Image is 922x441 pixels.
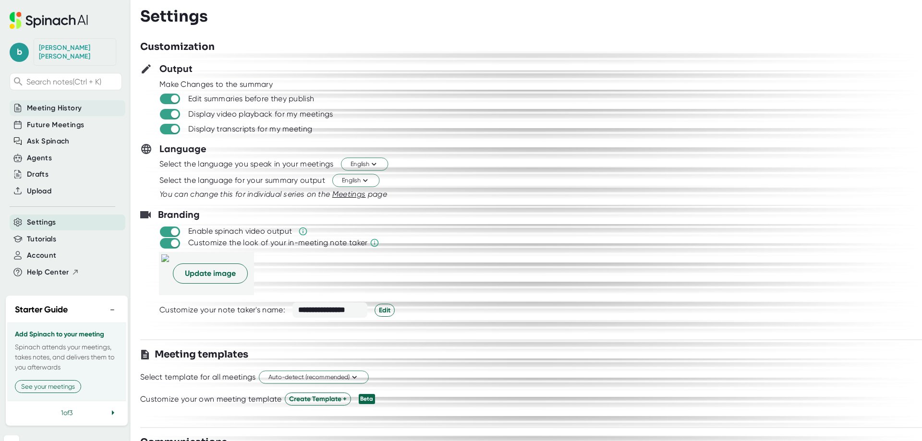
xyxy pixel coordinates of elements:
div: Customize your own meeting template [140,394,282,404]
span: 1 of 3 [61,409,73,417]
p: Spinach attends your meetings, takes notes, and delivers them to you afterwards [15,342,119,372]
span: Edit [379,305,390,315]
button: Edit [375,304,395,317]
button: English [332,174,379,187]
h2: Starter Guide [15,303,68,316]
div: Make Changes to the summary [159,80,922,89]
h3: Language [159,142,206,156]
div: Select template for all meetings [140,372,256,382]
div: Customize your note taker's name: [159,305,285,315]
i: You can change this for individual series on the page [159,190,387,199]
button: See your meetings [15,380,81,393]
button: Create Template + [285,393,351,405]
span: b [10,43,29,62]
div: Brooke Benton [39,44,111,60]
div: Edit summaries before they publish [188,94,314,104]
h3: Branding [158,207,200,222]
button: Future Meetings [27,119,84,131]
button: Auto-detect (recommended) [259,371,369,384]
button: Meeting History [27,103,82,114]
span: Create Template + [289,394,347,404]
h3: Output [159,61,193,76]
button: Agents [27,153,52,164]
button: − [106,303,119,317]
div: Select the language for your summary output [159,176,325,185]
span: Meetings [332,190,366,199]
button: Ask Spinach [27,136,70,147]
span: Update image [185,268,236,279]
button: Drafts [27,169,49,180]
button: English [341,158,388,171]
img: d70a5dde-7534-4828-b370-0cfaa4657511 [161,254,169,293]
span: English [351,160,378,169]
h3: Meeting templates [155,347,248,362]
span: Help Center [27,267,69,278]
button: Meetings [332,189,366,200]
button: Upload [27,186,51,197]
span: English [342,176,370,185]
div: Customize the look of your in-meeting note taker [188,238,367,248]
span: Auto-detect (recommended) [268,373,359,382]
button: Account [27,250,56,261]
div: Enable spinach video output [188,226,292,236]
h3: Settings [140,7,208,25]
span: Search notes (Ctrl + K) [26,77,119,86]
button: Settings [27,217,56,228]
div: Beta [359,394,375,404]
div: Display video playback for my meetings [188,109,333,119]
div: Select the language you speak in your meetings [159,159,334,169]
h3: Add Spinach to your meeting [15,331,119,338]
button: Update image [173,263,248,284]
div: Display transcripts for my meeting [188,124,312,134]
button: Help Center [27,267,79,278]
button: Tutorials [27,234,56,245]
h3: Customization [140,40,215,54]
